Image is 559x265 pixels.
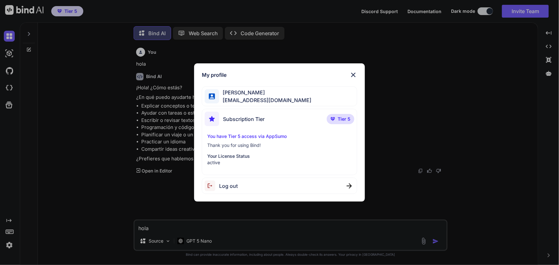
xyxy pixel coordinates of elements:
[205,181,219,191] img: logout
[205,112,219,126] img: subscription
[331,117,335,121] img: premium
[349,71,357,79] img: close
[347,183,352,189] img: close
[223,115,265,123] span: Subscription Tier
[207,159,352,166] p: active
[207,153,352,159] p: Your License Status
[207,133,352,140] p: You have Tier 5 access via AppSumo
[338,116,350,122] span: Tier 5
[209,93,215,100] img: profile
[219,89,312,96] span: [PERSON_NAME]
[219,96,312,104] span: [EMAIL_ADDRESS][DOMAIN_NAME]
[202,71,226,79] h1: My profile
[219,182,238,190] span: Log out
[207,142,352,149] p: Thank you for using Bind!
